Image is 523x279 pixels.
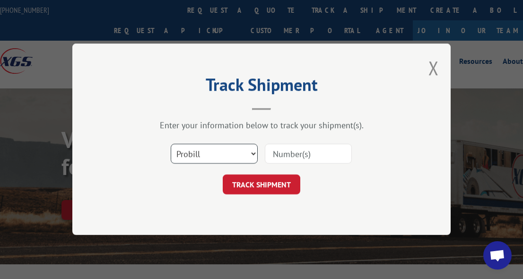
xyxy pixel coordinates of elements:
[120,78,403,96] h2: Track Shipment
[428,55,439,80] button: Close modal
[483,241,512,270] div: Open chat
[223,175,300,195] button: TRACK SHIPMENT
[120,120,403,131] div: Enter your information below to track your shipment(s).
[265,144,352,164] input: Number(s)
